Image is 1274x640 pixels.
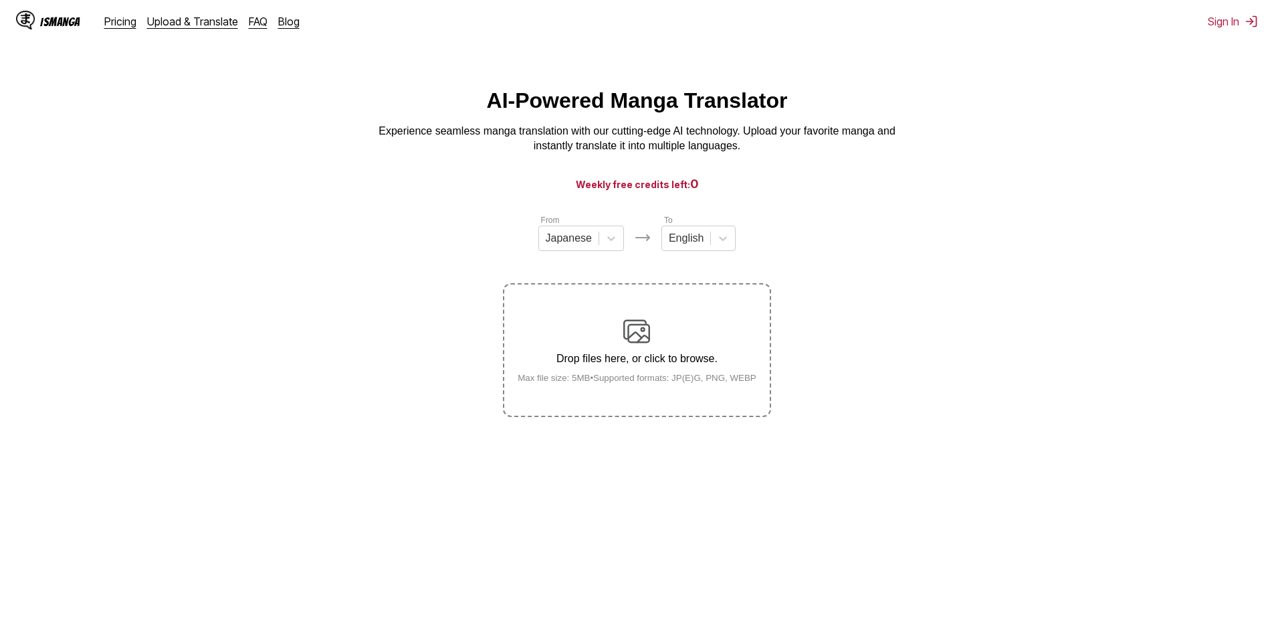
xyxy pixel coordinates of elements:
[249,15,268,28] a: FAQ
[370,124,905,154] p: Experience seamless manga translation with our cutting-edge AI technology. Upload your favorite m...
[664,216,673,225] label: To
[32,175,1242,192] h3: Weekly free credits left:
[147,15,238,28] a: Upload & Translate
[690,177,699,191] span: 0
[16,11,104,32] a: IsManga LogoIsManga
[40,15,80,28] div: IsManga
[507,373,767,383] small: Max file size: 5MB • Supported formats: JP(E)G, PNG, WEBP
[16,11,35,29] img: IsManga Logo
[278,15,300,28] a: Blog
[635,230,651,246] img: Languages icon
[104,15,136,28] a: Pricing
[507,353,767,365] p: Drop files here, or click to browse.
[1245,15,1258,28] img: Sign out
[487,88,788,113] h1: AI-Powered Manga Translator
[1208,15,1258,28] button: Sign In
[541,216,560,225] label: From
